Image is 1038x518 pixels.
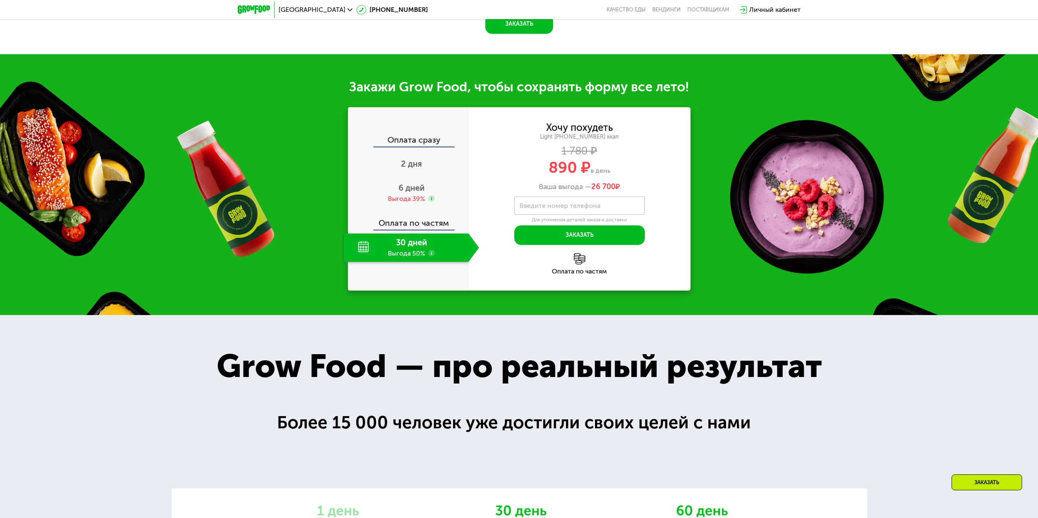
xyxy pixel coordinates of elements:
[591,167,611,174] span: в день
[277,409,761,436] div: Более 15 000 человек уже достигли своих целей с нами
[356,5,428,15] a: [PHONE_NUMBER]
[349,136,469,146] div: Оплата сразу
[469,268,691,275] div: Оплата по частям
[687,7,729,13] div: поставщикам
[549,158,591,177] span: 890 ₽
[514,225,645,245] button: Заказать
[574,253,585,265] img: l6xcnZfty9opOoJh.png
[520,203,600,208] label: Введите номер телефона
[469,183,691,192] div: Ваша выгода —
[192,342,846,391] div: Grow Food — про реальный результат
[469,147,691,156] div: 1 780 ₽
[279,7,345,13] span: [GEOGRAPHIC_DATA]
[546,123,613,132] div: Хочу похудеть
[398,183,425,193] span: 6 дней
[349,211,469,229] div: Оплата по частям
[952,474,1022,490] div: Заказать
[652,7,681,13] a: Вендинги
[606,7,646,13] a: Качество еды
[485,14,553,34] button: Заказать
[591,183,620,192] span: ₽
[749,5,801,15] div: Личный кабинет
[469,133,691,141] div: Light [PHONE_NUMBER] ккал
[514,217,645,223] div: Для уточнения деталей заказа и доставки
[591,182,615,191] span: 26 700
[401,159,422,169] span: 2 дня
[388,194,425,203] div: Выгода 39%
